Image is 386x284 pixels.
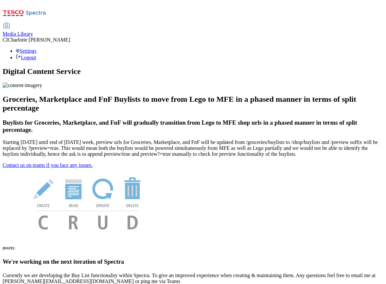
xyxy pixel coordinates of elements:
p: Starting [DATE] until end of [DATE] week, preview urls for Groceries, Marketplace, and FnF will b... [3,139,383,157]
span: Charlotte [PERSON_NAME] [8,37,70,43]
span: CI [3,37,8,43]
img: News Image [3,168,173,237]
h2: Groceries, Marketplace and FnF Buylists to move from Lego to MFE in a phased manner in terms of s... [3,95,383,113]
a: Settings [16,48,37,54]
a: Media Library [3,23,33,37]
h6: [DATE] [3,246,383,250]
a: Logout [16,55,36,60]
img: content-imagery [3,82,42,88]
h3: We're working on the next iteration of Spectra [3,258,383,265]
h3: Buylists for Groceries, Marketplace, and FnF will gradually transition from Lego to MFE shop urls... [3,119,383,133]
h1: Digital Content Service [3,67,383,76]
span: Media Library [3,31,33,37]
a: Contact us on teams if you face any issues. [3,162,93,168]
